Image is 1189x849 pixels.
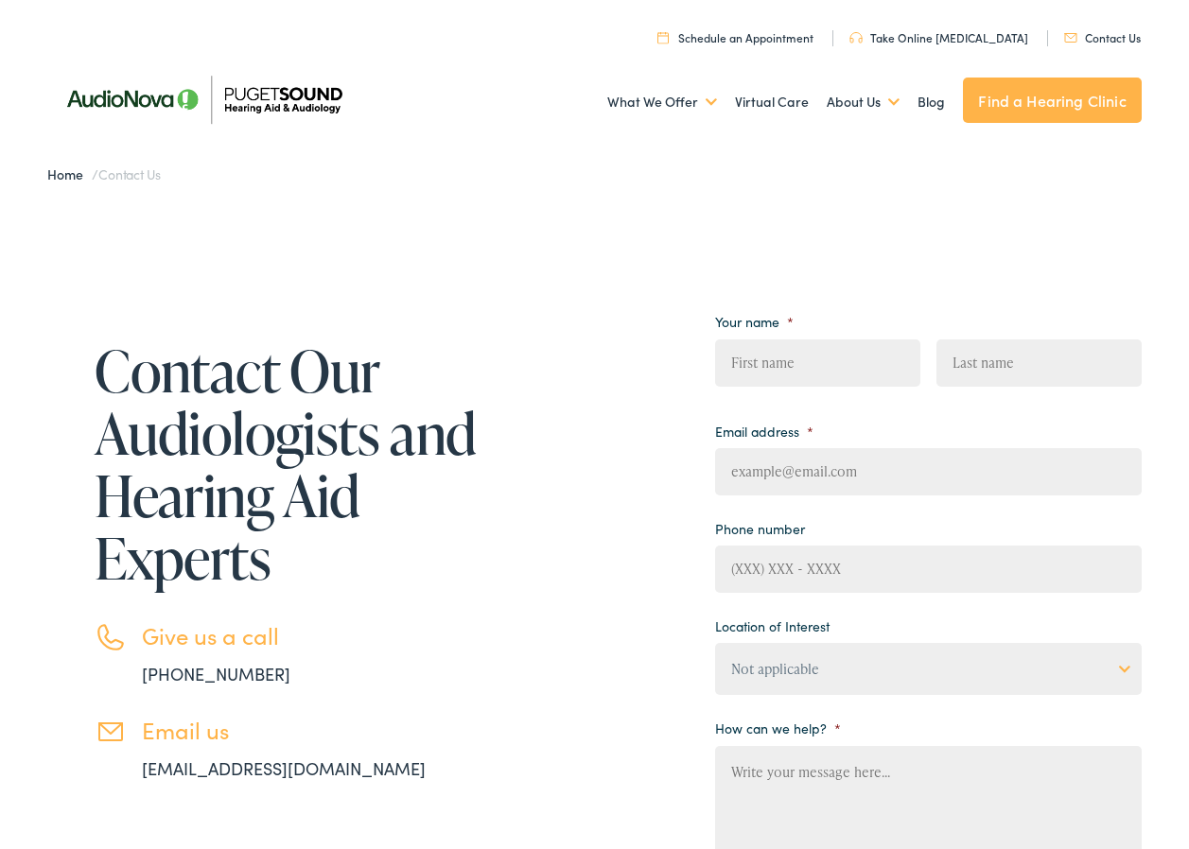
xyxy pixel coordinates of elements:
[849,32,863,43] img: utility icon
[849,29,1028,45] a: Take Online [MEDICAL_DATA]
[142,622,482,650] h3: Give us a call
[715,520,805,537] label: Phone number
[98,165,161,183] span: Contact Us
[936,339,1142,387] input: Last name
[607,67,717,137] a: What We Offer
[715,719,841,736] label: How can we help?
[142,717,482,744] h3: Email us
[1064,33,1077,43] img: utility icon
[715,313,794,330] label: Your name
[715,617,830,634] label: Location of Interest
[918,67,945,137] a: Blog
[715,546,1142,593] input: (XXX) XXX - XXXX
[963,78,1141,123] a: Find a Hearing Clinic
[1064,29,1141,45] a: Contact Us
[715,448,1142,495] input: example@email.com
[142,662,290,685] a: [PHONE_NUMBER]
[715,339,920,387] input: First name
[95,339,482,589] h1: Contact Our Audiologists and Hearing Aid Experts
[47,165,92,183] a: Home
[47,165,161,183] span: /
[827,67,900,137] a: About Us
[715,423,813,440] label: Email address
[142,756,426,780] a: [EMAIL_ADDRESS][DOMAIN_NAME]
[735,67,809,137] a: Virtual Care
[657,29,813,45] a: Schedule an Appointment
[657,31,669,43] img: utility icon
